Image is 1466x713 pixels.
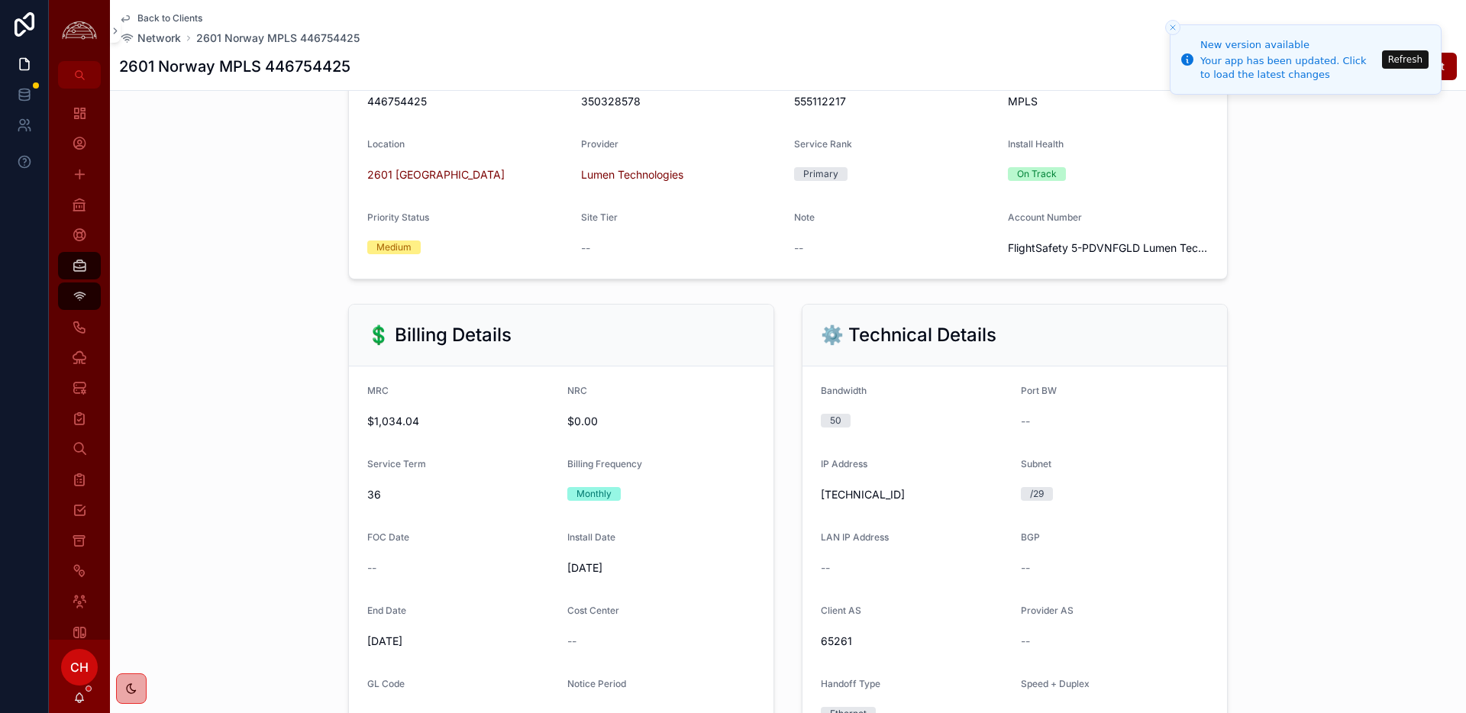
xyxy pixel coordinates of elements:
span: Note [794,211,815,223]
span: $1,034.04 [367,414,555,429]
span: CH [70,658,89,676]
div: On Track [1017,167,1057,181]
span: NRC [567,385,587,396]
div: Medium [376,240,412,254]
span: 350328578 [581,94,783,109]
span: FlightSafety 5-PDVNFGLD Lumen Technologies [1008,240,1209,256]
div: /29 [1030,487,1044,501]
a: Lumen Technologies [581,167,683,182]
span: Speed + Duplex [1021,678,1090,689]
span: Port BW [1021,385,1057,396]
span: Install Date [567,531,615,543]
span: Cost Center [567,605,619,616]
div: New version available [1200,37,1377,53]
span: End Date [367,605,406,616]
div: Monthly [576,487,612,501]
span: Location [367,138,405,150]
span: -- [1021,634,1030,649]
span: [DATE] [567,560,755,576]
span: 446754425 [367,94,569,109]
span: Client AS [821,605,861,616]
div: Your app has been updated. Click to load the latest changes [1200,54,1377,82]
span: $0.00 [567,414,755,429]
a: 2601 [GEOGRAPHIC_DATA] [367,167,505,182]
span: Handoff Type [821,678,880,689]
span: -- [567,634,576,649]
span: -- [1021,414,1030,429]
a: Back to Clients [119,12,202,24]
span: GL Code [367,678,405,689]
div: Primary [803,167,838,181]
span: Provider [581,138,618,150]
a: Network [119,31,181,46]
h1: 2601 Norway MPLS 446754425 [119,56,350,77]
button: Close toast [1165,20,1180,35]
span: MRC [367,385,389,396]
span: Service Term [367,458,426,469]
span: Bandwidth [821,385,867,396]
span: Billing Frequency [567,458,642,469]
span: 555112217 [794,94,996,109]
span: FOC Date [367,531,409,543]
span: [DATE] [367,634,555,649]
img: App logo [58,19,101,43]
span: 65261 [821,634,1009,649]
span: Back to Clients [137,12,202,24]
span: BGP [1021,531,1040,543]
span: MPLS [1008,94,1038,109]
span: -- [581,240,590,256]
span: Account Number [1008,211,1082,223]
button: Refresh [1382,50,1429,69]
span: IP Address [821,458,867,469]
h2: ⚙️ Technical Details [821,323,996,347]
span: Network [137,31,181,46]
span: -- [821,560,830,576]
a: 2601 Norway MPLS 446754425 [196,31,360,46]
span: LAN IP Address [821,531,889,543]
span: Provider AS [1021,605,1074,616]
div: scrollable content [49,89,110,640]
span: -- [1021,560,1030,576]
h2: 💲 Billing Details [367,323,512,347]
span: -- [367,560,376,576]
span: Service Rank [794,138,852,150]
span: [TECHNICAL_ID] [821,487,1009,502]
span: Priority Status [367,211,429,223]
span: Notice Period [567,678,626,689]
span: Site Tier [581,211,618,223]
div: 50 [830,414,841,427]
span: 36 [367,487,555,502]
span: Subnet [1021,458,1051,469]
span: Install Health [1008,138,1064,150]
span: -- [794,240,803,256]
